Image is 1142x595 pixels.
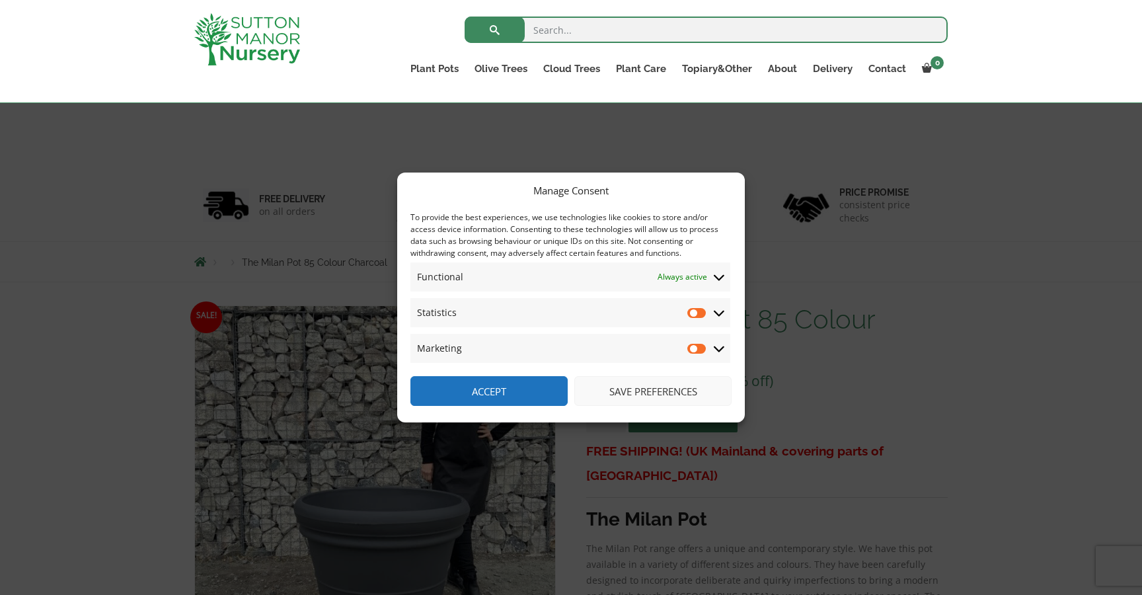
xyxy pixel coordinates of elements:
[417,269,463,285] span: Functional
[860,59,914,78] a: Contact
[410,212,730,259] div: To provide the best experiences, we use technologies like cookies to store and/or access device i...
[410,334,730,363] summary: Marketing
[914,59,948,78] a: 0
[402,59,467,78] a: Plant Pots
[410,376,568,406] button: Accept
[417,340,462,356] span: Marketing
[194,13,300,65] img: logo
[608,59,674,78] a: Plant Care
[467,59,535,78] a: Olive Trees
[931,56,944,69] span: 0
[410,298,730,327] summary: Statistics
[674,59,760,78] a: Topiary&Other
[805,59,860,78] a: Delivery
[760,59,805,78] a: About
[410,262,730,292] summary: Functional Always active
[465,17,948,43] input: Search...
[574,376,732,406] button: Save preferences
[417,305,457,321] span: Statistics
[533,182,609,198] div: Manage Consent
[658,269,707,285] span: Always active
[535,59,608,78] a: Cloud Trees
